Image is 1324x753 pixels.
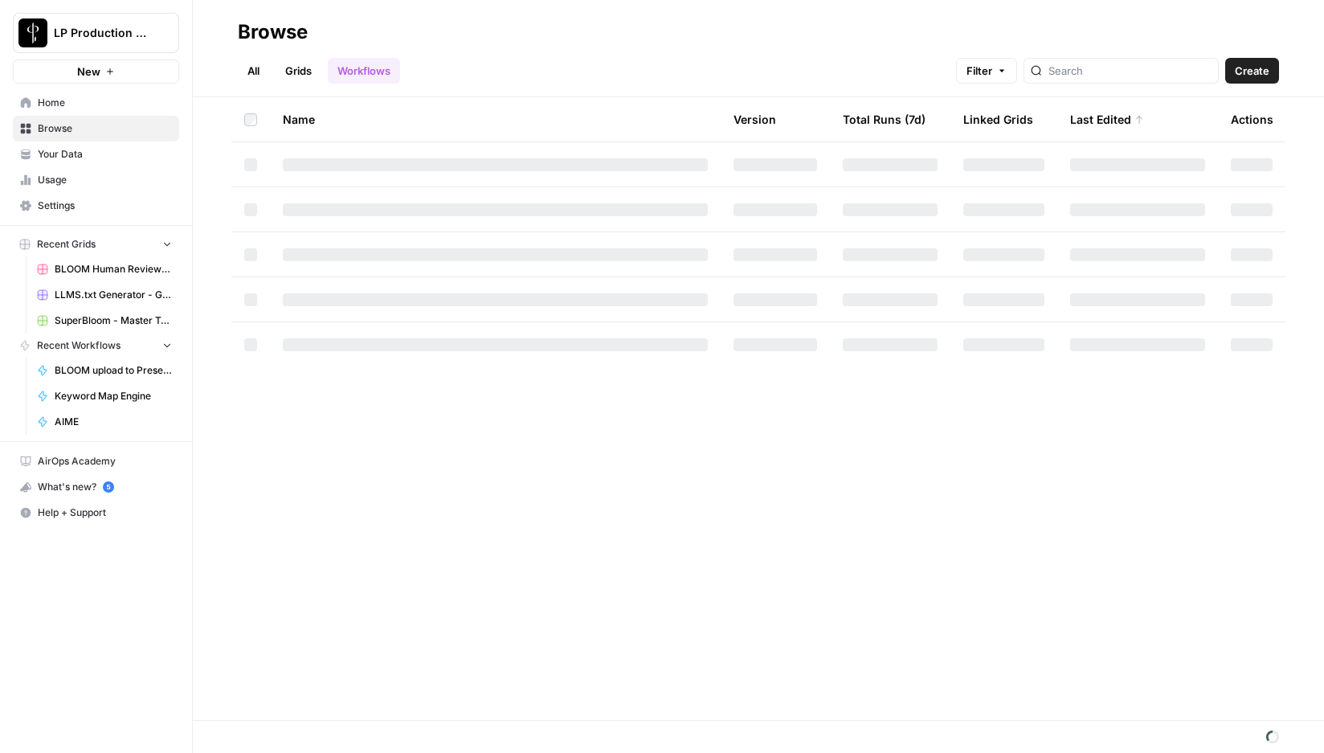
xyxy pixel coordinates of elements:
a: All [238,58,269,84]
div: Last Edited [1070,97,1144,141]
span: Create [1235,63,1269,79]
span: Settings [38,198,172,213]
a: Your Data [13,141,179,167]
span: AirOps Academy [38,454,172,469]
span: AIME [55,415,172,429]
span: BLOOM upload to Presence (after Human Review) [55,363,172,378]
a: Workflows [328,58,400,84]
span: Help + Support [38,505,172,520]
button: Filter [956,58,1017,84]
input: Search [1048,63,1212,79]
button: Workspace: LP Production Workloads [13,13,179,53]
a: Usage [13,167,179,193]
div: Linked Grids [963,97,1033,141]
a: Browse [13,116,179,141]
div: What's new? [14,475,178,499]
span: LP Production Workloads [54,25,151,41]
a: Home [13,90,179,116]
button: New [13,59,179,84]
a: Keyword Map Engine [30,383,179,409]
a: 5 [103,481,114,493]
span: Filter [966,63,992,79]
button: Help + Support [13,500,179,526]
span: Home [38,96,172,110]
div: Version [734,97,776,141]
span: Your Data [38,147,172,162]
button: Recent Workflows [13,334,179,358]
span: LLMS.txt Generator - Grid [55,288,172,302]
a: SuperBloom - Master Topic List [30,308,179,334]
div: Name [283,97,708,141]
button: What's new? 5 [13,474,179,500]
button: Recent Grids [13,232,179,256]
div: Browse [238,19,308,45]
a: BLOOM upload to Presence (after Human Review) [30,358,179,383]
div: Actions [1231,97,1273,141]
a: Grids [276,58,321,84]
span: SuperBloom - Master Topic List [55,313,172,328]
a: BLOOM Human Review (ver2) [30,256,179,282]
span: Usage [38,173,172,187]
span: Recent Workflows [37,338,121,353]
span: BLOOM Human Review (ver2) [55,262,172,276]
button: Create [1225,58,1279,84]
img: LP Production Workloads Logo [18,18,47,47]
text: 5 [106,483,110,491]
a: LLMS.txt Generator - Grid [30,282,179,308]
span: Keyword Map Engine [55,389,172,403]
span: New [77,63,100,80]
span: Browse [38,121,172,136]
a: AIME [30,409,179,435]
span: Recent Grids [37,237,96,252]
a: AirOps Academy [13,448,179,474]
a: Settings [13,193,179,219]
div: Total Runs (7d) [843,97,926,141]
